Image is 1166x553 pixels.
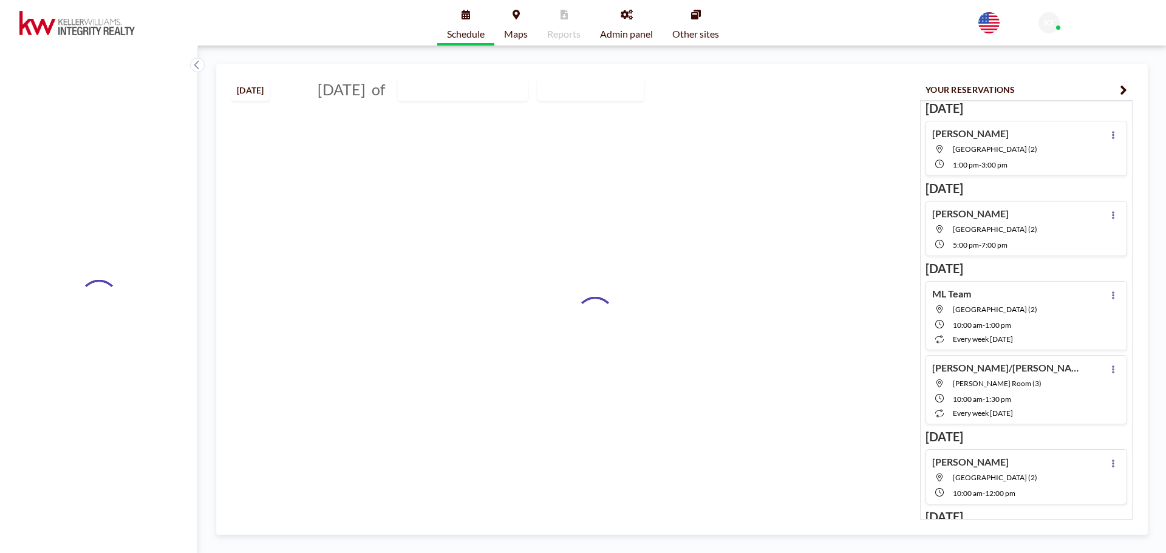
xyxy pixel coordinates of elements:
[672,29,719,39] span: Other sites
[953,409,1013,418] span: every week [DATE]
[983,489,985,498] span: -
[926,261,1127,276] h3: [DATE]
[953,160,979,169] span: 1:00 PM
[1044,18,1055,29] span: KF
[447,29,485,39] span: Schedule
[926,509,1127,524] h3: [DATE]
[932,362,1084,374] h4: [PERSON_NAME]/[PERSON_NAME]
[985,321,1011,330] span: 1:00 PM
[538,80,643,100] div: Search for option
[932,127,1009,140] h4: [PERSON_NAME]
[985,395,1011,404] span: 1:30 PM
[953,305,1037,314] span: Lexington Room (2)
[600,29,653,39] span: Admin panel
[953,473,1037,482] span: Lexington Room (2)
[920,79,1133,100] button: YOUR RESERVATIONS
[953,489,983,498] span: 10:00 AM
[979,240,981,249] span: -
[1065,24,1086,33] span: Admin
[953,240,979,249] span: 5:00 PM
[983,395,985,404] span: -
[926,181,1127,196] h3: [DATE]
[540,82,609,98] span: WEEKLY VIEW
[981,240,1007,249] span: 7:00 PM
[932,456,1009,468] h4: [PERSON_NAME]
[953,321,983,330] span: 10:00 AM
[19,11,135,35] img: organization-logo
[953,225,1037,234] span: Lexington Room (2)
[983,321,985,330] span: -
[953,334,1013,344] span: every week [DATE]
[953,379,1042,388] span: Snelling Room (3)
[231,80,270,101] button: [DATE]
[979,160,981,169] span: -
[398,80,515,100] input: Snelling Room (3)
[932,288,971,300] h4: ML Team
[926,101,1127,116] h3: [DATE]
[504,29,528,39] span: Maps
[318,80,366,98] span: [DATE]
[985,489,1015,498] span: 12:00 PM
[981,160,1007,169] span: 3:00 PM
[926,429,1127,444] h3: [DATE]
[953,144,1037,154] span: Lexington Room (2)
[547,29,581,39] span: Reports
[610,82,623,98] input: Search for option
[953,395,983,404] span: 10:00 AM
[1065,13,1131,24] span: KWIR Front Desk
[372,80,385,99] span: of
[932,208,1009,220] h4: [PERSON_NAME]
